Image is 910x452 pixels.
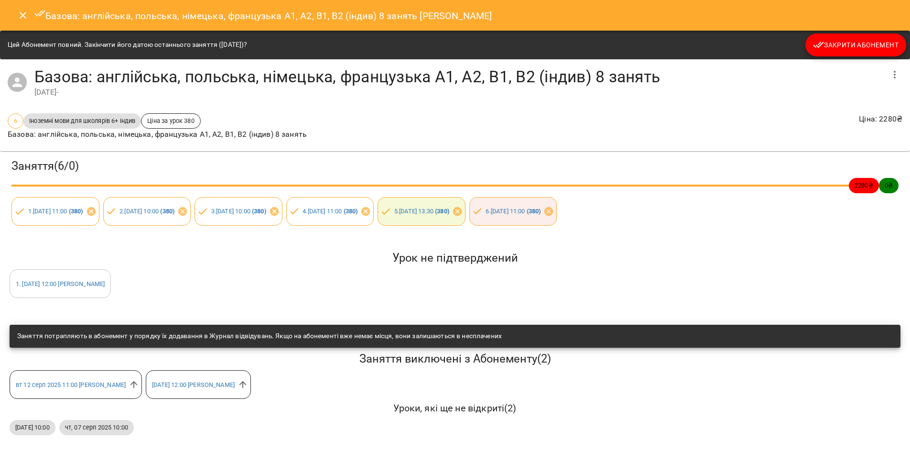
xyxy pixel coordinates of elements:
[469,197,557,226] div: 6.[DATE] 11:00 (380)
[16,280,105,287] a: 1. [DATE] 12:00 [PERSON_NAME]
[152,381,235,388] a: [DATE] 12:00 [PERSON_NAME]
[59,423,134,432] span: чт, 07 серп 2025 10:00
[486,208,541,215] a: 6.[DATE] 11:00 (380)
[378,197,466,226] div: 5.[DATE] 13:30 (380)
[10,423,55,432] span: [DATE] 10:00
[252,208,266,215] b: ( 380 )
[34,87,883,98] div: [DATE] -
[10,352,900,366] h5: Заняття виключені з Абонементу ( 2 )
[8,129,307,140] p: Базова: англійська, польська, німецька, французька А1, А2, В1, В2 (індив) 8 занять
[10,401,900,416] h6: Уроки, які ще не відкриті ( 2 )
[195,197,282,226] div: 3.[DATE] 10:00 (380)
[10,251,900,265] h5: Урок не підтверджений
[211,208,266,215] a: 3.[DATE] 10:00 (380)
[16,381,126,388] a: вт 12 серп 2025 11:00 [PERSON_NAME]
[286,197,374,226] div: 4.[DATE] 11:00 (380)
[11,159,899,174] h3: Заняття ( 6 / 0 )
[119,208,174,215] a: 2.[DATE] 10:00 (380)
[435,208,449,215] b: ( 380 )
[859,113,902,125] p: Ціна : 2280 ₴
[34,67,883,87] h4: Базова: англійська, польська, німецька, французька А1, А2, В1, В2 (індив) 8 занять
[69,208,83,215] b: ( 380 )
[103,197,191,226] div: 2.[DATE] 10:00 (380)
[849,181,879,190] span: 2280 ₴
[11,197,99,226] div: 1.[DATE] 11:00 (380)
[303,208,357,215] a: 4.[DATE] 11:00 (380)
[879,181,899,190] span: 0 ₴
[527,208,541,215] b: ( 380 )
[8,36,247,54] div: Цей Абонемент повний. Закінчити його датою останнього заняття ([DATE])?
[17,328,502,345] div: Заняття потрапляють в абонемент у порядку їх додавання в Журнал відвідувань. Якщо на абонементі в...
[23,116,141,125] span: Іноземні мови для школярів 6+ індив
[344,208,358,215] b: ( 380 )
[141,116,200,125] span: Ціна за урок 380
[813,39,899,51] span: Закрити Абонемент
[10,370,142,399] div: вт 12 серп 2025 11:00 [PERSON_NAME]
[394,208,449,215] a: 5.[DATE] 13:30 (380)
[34,8,492,23] h6: Базова: англійська, польська, німецька, французька А1, А2, В1, В2 (індив) 8 занять [PERSON_NAME]
[160,208,174,215] b: ( 380 )
[805,33,906,56] button: Закрити Абонемент
[28,208,83,215] a: 1.[DATE] 11:00 (380)
[8,116,23,125] span: 6
[11,4,34,27] button: Close
[146,370,251,399] div: [DATE] 12:00 [PERSON_NAME]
